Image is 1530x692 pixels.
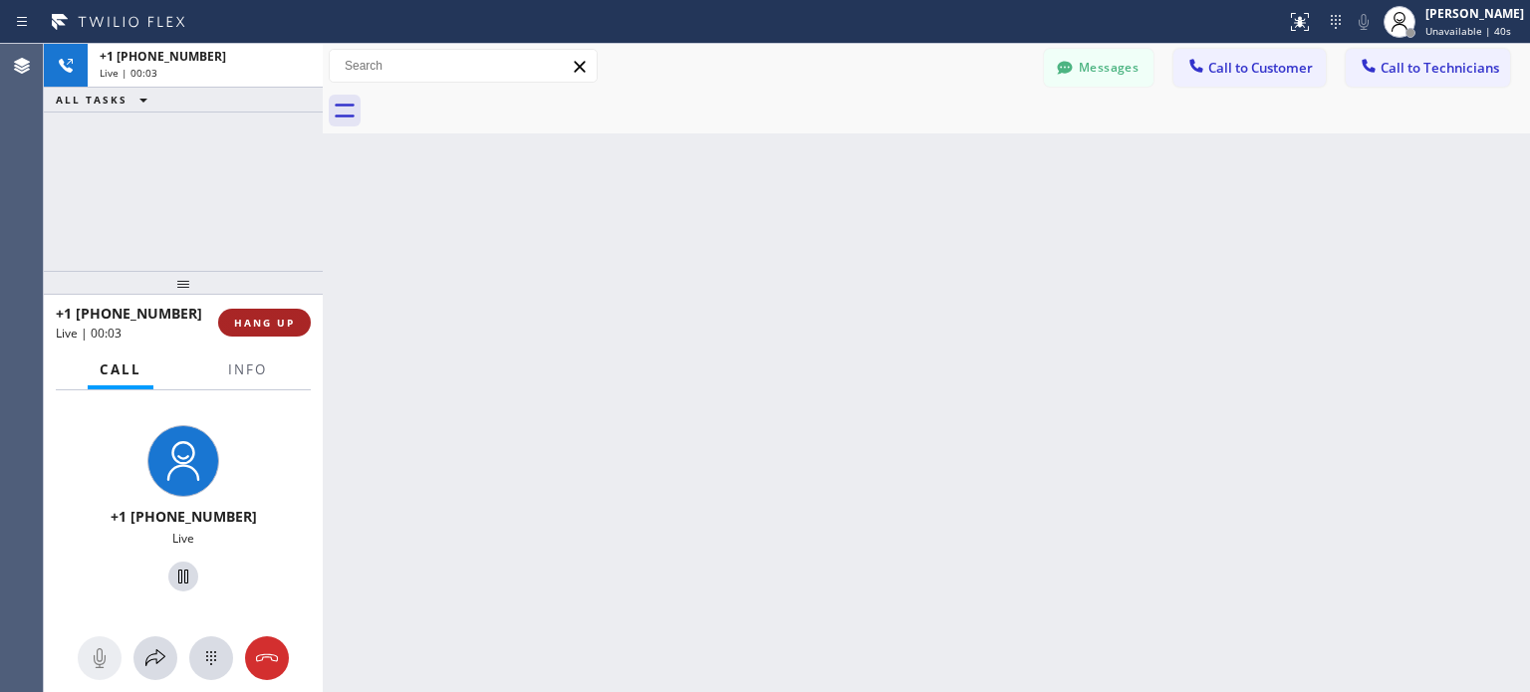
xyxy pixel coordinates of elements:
button: Info [216,350,279,389]
button: HANG UP [218,309,311,337]
button: Hang up [245,636,289,680]
span: Call [100,360,141,378]
span: +1 [PHONE_NUMBER] [56,304,202,323]
input: Search [330,50,597,82]
span: Live | 00:03 [100,66,157,80]
button: Messages [1044,49,1153,87]
span: HANG UP [234,316,295,330]
div: [PERSON_NAME] [1425,5,1524,22]
button: Mute [1350,8,1378,36]
button: Call to Customer [1173,49,1326,87]
span: Info [228,360,267,378]
span: Live [172,530,194,547]
button: Open directory [133,636,177,680]
button: Open dialpad [189,636,233,680]
span: Call to Customer [1208,59,1313,77]
button: Mute [78,636,122,680]
span: Call to Technicians [1381,59,1499,77]
button: Call [88,350,153,389]
button: Call to Technicians [1346,49,1510,87]
span: +1 [PHONE_NUMBER] [100,48,226,65]
span: ALL TASKS [56,93,127,107]
button: ALL TASKS [44,88,167,112]
span: +1 [PHONE_NUMBER] [111,507,257,526]
button: Hold Customer [168,562,198,591]
span: Live | 00:03 [56,325,122,342]
span: Unavailable | 40s [1425,24,1511,38]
